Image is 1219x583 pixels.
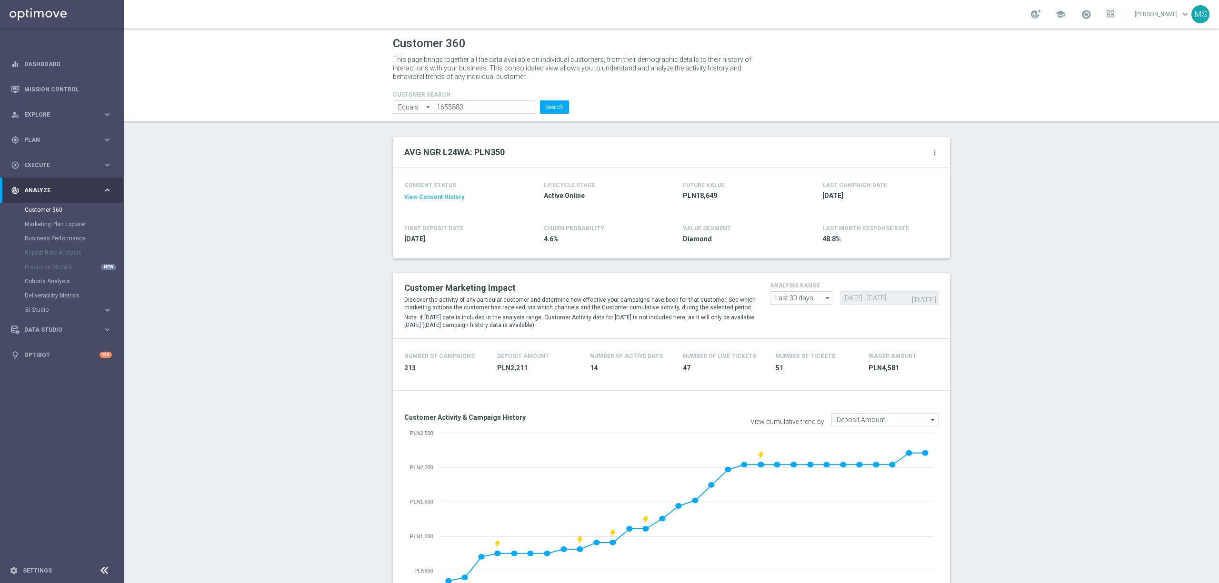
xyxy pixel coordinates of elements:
h4: Deposit Amount [497,353,549,359]
text: PLN1,000 [410,534,433,539]
div: BI Studio [25,307,103,313]
i: settings [10,566,18,575]
button: Data Studio keyboard_arrow_right [10,326,112,334]
span: CHURN PROBABILITY [544,225,604,232]
i: gps_fixed [11,136,20,144]
div: BI Studio [25,303,123,317]
div: NEW [101,264,116,270]
a: Dashboard [24,51,112,77]
span: school [1055,9,1066,20]
span: BI Studio [25,307,93,313]
button: Mission Control [10,86,112,93]
button: equalizer Dashboard [10,60,112,68]
span: Diamond [683,235,794,244]
a: Optibot [24,342,100,367]
div: Mission Control [11,77,112,102]
button: lightbulb Optibot +10 [10,351,112,359]
button: play_circle_outline Execute keyboard_arrow_right [10,161,112,169]
span: Analyze [24,188,103,193]
a: Business Performance [25,235,99,242]
text: PLN1,500 [410,499,433,504]
span: Plan [24,137,103,143]
i: more_vert [931,149,939,157]
h4: Number of Campaigns [404,353,475,359]
input: analysis range [770,291,833,305]
div: track_changes Analyze keyboard_arrow_right [10,187,112,194]
span: Explore [24,112,103,118]
button: BI Studio keyboard_arrow_right [25,306,112,314]
a: Settings [23,568,52,573]
span: 51 [776,364,857,373]
span: Data Studio [24,327,103,333]
a: Marketing Plan Explorer [25,220,99,228]
h2: AVG NGR L24WA: PLN350 [404,147,505,158]
i: track_changes [11,186,20,195]
i: equalizer [11,60,20,69]
button: gps_fixed Plan keyboard_arrow_right [10,136,112,144]
div: Execute [11,161,103,169]
h4: LIFECYCLE STAGE [544,182,595,188]
span: PLN2,211 [497,364,579,373]
a: Deliverability Metrics [25,292,99,299]
h4: Number Of Tickets [776,353,835,359]
div: Explore [11,110,103,119]
span: 2023-03-04 [404,235,516,244]
a: Cohorts Analysis [25,277,99,285]
i: keyboard_arrow_right [103,110,112,119]
h1: Customer 360 [393,37,950,50]
i: play_circle_outline [11,161,20,169]
div: Analyze [11,186,103,195]
span: 48.8% [822,235,934,244]
div: Dashboard [11,51,112,77]
a: Mission Control [24,77,112,102]
h4: Number Of Live Tickets [683,353,756,359]
text: PLN2,000 [410,464,433,470]
h4: FUTURE VALUE [683,182,725,188]
div: Cohorts Analysis [25,274,123,288]
span: 47 [683,364,764,373]
h4: FIRST DEPOSIT DATE [404,225,463,232]
i: keyboard_arrow_right [103,135,112,144]
div: Plan [11,136,103,144]
h4: VALUE SEGMENT [683,225,731,232]
div: Business Performance [25,231,123,246]
text: PLN2,500 [410,430,433,436]
text: PLN500 [414,568,433,573]
div: MS [1191,5,1209,23]
span: 4.6% [544,235,655,244]
button: Search [540,100,569,114]
h4: LAST CAMPAIGN DATE [822,182,887,188]
h3: Customer Activity & Campaign History [404,413,664,422]
span: 2025-08-20 [822,191,934,200]
input: Enter CID, Email, name or phone [434,100,535,114]
span: LAST MONTH RESPONSE RATE [822,225,909,232]
p: Discover the activity of any particular customer and determine how effective your campaigns have ... [404,296,756,311]
h4: Wager Amount [869,353,917,359]
div: Data Studio [11,326,103,334]
h4: Number of Active Days [590,353,663,359]
button: person_search Explore keyboard_arrow_right [10,111,112,119]
i: arrow_drop_down [424,101,433,113]
div: Predictive Models [25,260,123,274]
div: Marketing Plan Explorer [25,217,123,231]
i: keyboard_arrow_right [103,160,112,169]
a: [PERSON_NAME]keyboard_arrow_down [1134,7,1191,21]
span: PLN18,649 [683,191,794,200]
p: This page brings together all the data available on individual customers, from their demographic ... [393,55,759,81]
span: Execute [24,162,103,168]
span: 213 [404,364,486,373]
div: Deliverability Metrics [25,288,123,303]
i: keyboard_arrow_right [103,186,112,195]
input: Enter CID, Email, name or phone [393,100,434,114]
i: arrow_drop_down [929,414,938,426]
h4: analysis range [770,282,939,289]
span: keyboard_arrow_down [1180,9,1190,20]
div: Optibot [11,342,112,367]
